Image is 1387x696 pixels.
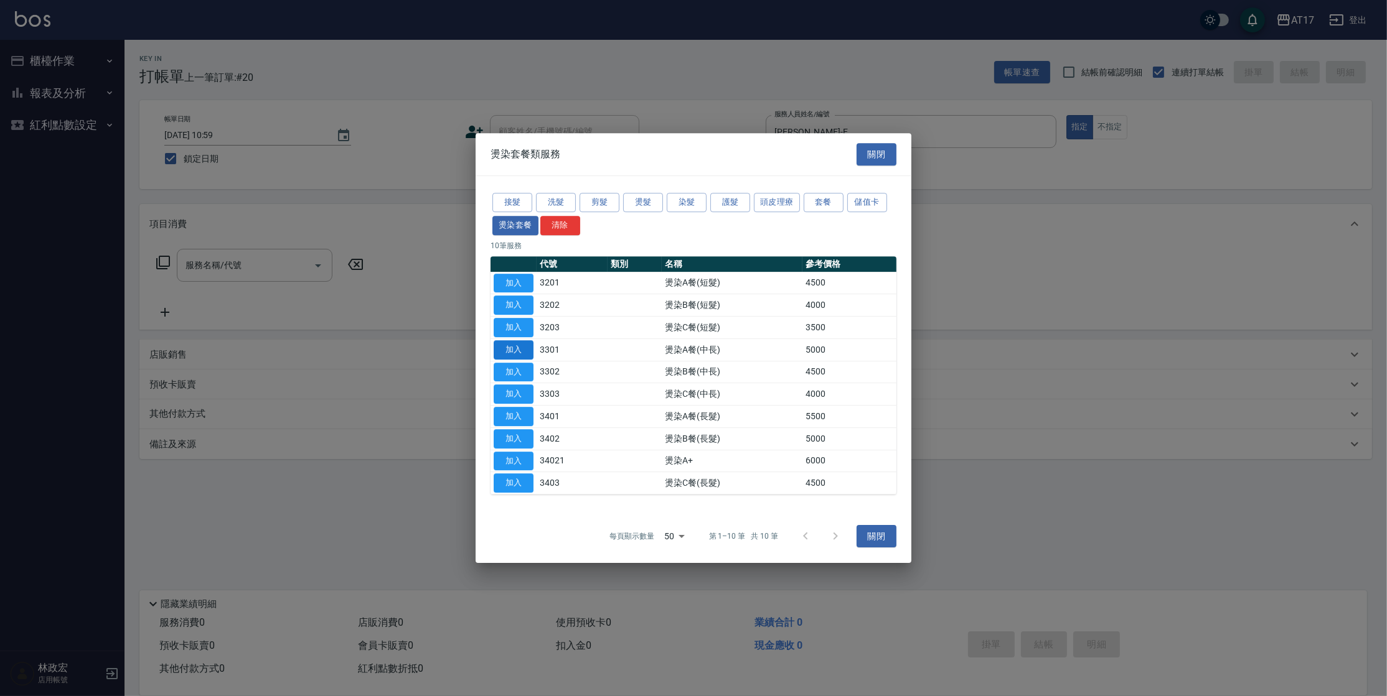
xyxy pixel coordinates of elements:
td: 3302 [537,361,608,383]
td: 4000 [802,383,896,406]
button: 清除 [540,216,580,235]
td: 燙染C餐(長髮) [662,472,802,494]
td: 3403 [537,472,608,494]
td: 燙染B餐(長髮) [662,427,802,450]
td: 3402 [537,427,608,450]
button: 儲值卡 [847,193,887,212]
td: 4500 [802,472,896,494]
p: 第 1–10 筆 共 10 筆 [709,531,778,542]
button: 頭皮理療 [754,193,800,212]
td: 燙染A餐(中長) [662,338,802,361]
button: 加入 [494,473,534,493]
button: 加入 [494,452,534,471]
td: 燙染B餐(中長) [662,361,802,383]
td: 3301 [537,338,608,361]
td: 燙染C餐(中長) [662,383,802,406]
th: 代號 [537,256,608,272]
button: 關閉 [857,525,896,548]
td: 5000 [802,427,896,450]
button: 加入 [494,274,534,293]
button: 接髮 [492,193,532,212]
td: 4500 [802,361,896,383]
button: 染髮 [667,193,707,212]
td: 4000 [802,294,896,317]
button: 加入 [494,407,534,426]
th: 名稱 [662,256,802,272]
td: 6000 [802,450,896,472]
td: 燙染B餐(短髮) [662,294,802,317]
td: 4500 [802,272,896,294]
button: 加入 [494,295,534,315]
td: 3202 [537,294,608,317]
td: 燙染A餐(長髮) [662,406,802,428]
td: 3303 [537,383,608,406]
button: 加入 [494,384,534,404]
p: 每頁顯示數量 [609,531,654,542]
td: 燙染A餐(短髮) [662,272,802,294]
td: 3500 [802,317,896,339]
button: 加入 [494,340,534,360]
span: 燙染套餐類服務 [491,148,560,160]
button: 洗髮 [536,193,576,212]
td: 燙染A+ [662,450,802,472]
button: 燙染套餐 [492,216,538,235]
p: 10 筆服務 [491,240,896,251]
td: 34021 [537,450,608,472]
button: 加入 [494,363,534,382]
button: 關閉 [857,143,896,166]
th: 參考價格 [802,256,896,272]
th: 類別 [608,256,662,272]
button: 加入 [494,318,534,337]
button: 燙髮 [623,193,663,212]
td: 3203 [537,317,608,339]
button: 套餐 [804,193,844,212]
button: 加入 [494,429,534,448]
td: 5000 [802,338,896,361]
td: 5500 [802,406,896,428]
td: 3401 [537,406,608,428]
button: 護髮 [710,193,750,212]
td: 燙染C餐(短髮) [662,317,802,339]
td: 3201 [537,272,608,294]
div: 50 [659,519,689,553]
button: 剪髮 [580,193,619,212]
